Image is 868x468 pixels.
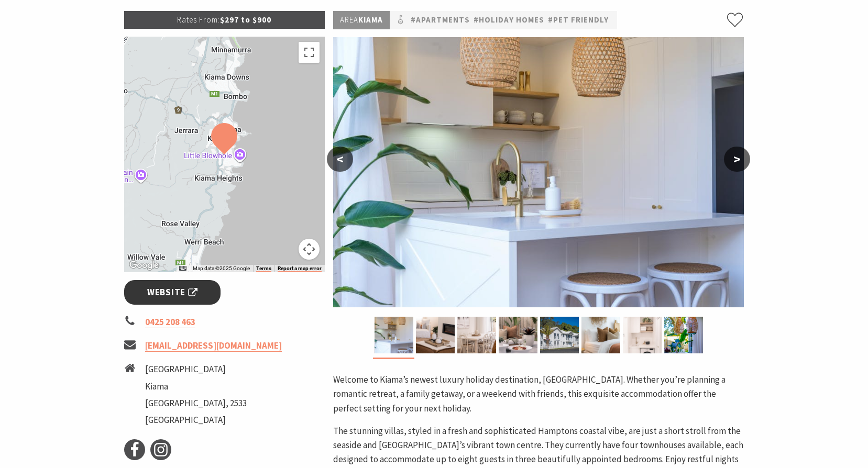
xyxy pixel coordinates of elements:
[278,265,322,272] a: Report a map error
[179,265,186,272] button: Keyboard shortcuts
[145,340,282,352] a: [EMAIL_ADDRESS][DOMAIN_NAME]
[127,259,161,272] a: Open this area in Google Maps (opens a new window)
[147,285,197,299] span: Website
[327,147,353,172] button: <
[416,317,455,353] img: Salty Palms - Villa 2
[256,265,271,272] a: Terms (opens in new tab)
[145,396,247,410] li: [GEOGRAPHIC_DATA], 2533
[299,42,320,63] button: Toggle fullscreen view
[340,15,358,25] span: Area
[375,317,413,353] img: Beautiful Gourmet Kitchen to entertain & enjoy
[474,14,544,27] a: #Holiday Homes
[145,413,247,427] li: [GEOGRAPHIC_DATA]
[124,11,325,29] p: $297 to $900
[581,317,620,353] img: Parents retreat
[193,265,250,271] span: Map data ©2025 Google
[457,317,496,353] img: Salty Palms - Villa 2
[124,280,221,305] a: Website
[333,373,744,416] p: Welcome to Kiama’s newest luxury holiday destination, [GEOGRAPHIC_DATA]. Whether you’re planning ...
[724,147,750,172] button: >
[664,317,703,353] img: Entertainers delight with gourmet kitchen
[145,362,247,376] li: [GEOGRAPHIC_DATA]
[145,380,247,394] li: Kiama
[499,317,537,353] img: Salty Palms - Villa 2
[411,14,470,27] a: #Apartments
[548,14,609,27] a: #Pet Friendly
[333,11,390,29] p: Kiama
[333,37,744,307] img: Beautiful Gourmet Kitchen to entertain & enjoy
[540,317,579,353] img: SALTY PALMS LUXURY VILLAS BY THE SEA
[145,316,195,328] a: 0425 208 463
[177,15,220,25] span: Rates From:
[623,317,662,353] img: Salty Palms - Villa 2
[127,259,161,272] img: Google
[299,239,320,260] button: Map camera controls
